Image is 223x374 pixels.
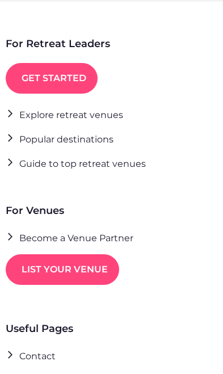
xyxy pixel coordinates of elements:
[6,348,56,363] a: Contact
[6,156,146,171] a: Guide to top retreat venues
[6,131,113,146] a: Popular destinations
[6,254,119,285] a: List your venue
[6,63,98,94] a: Get started
[6,321,73,337] h5: Useful Pages
[6,107,123,122] a: Explore retreat venues
[6,203,64,218] h5: For Venues
[6,230,133,245] a: Become a Venue Partner
[6,36,110,52] h5: For Retreat Leaders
